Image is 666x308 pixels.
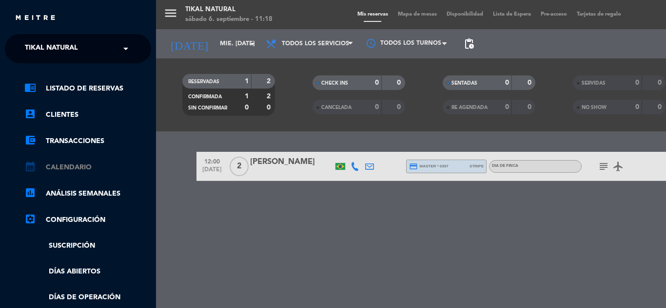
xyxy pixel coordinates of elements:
[24,134,36,146] i: account_balance_wallet
[24,214,151,226] a: Configuración
[15,15,56,22] img: MEITRE
[463,38,475,50] span: pending_actions
[24,135,151,147] a: account_balance_walletTransacciones
[24,188,151,199] a: assessmentANÁLISIS SEMANALES
[24,292,151,303] a: Días de Operación
[24,162,151,173] a: calendar_monthCalendario
[24,109,151,121] a: account_boxClientes
[24,266,151,277] a: Días abiertos
[24,82,36,93] i: chrome_reader_mode
[24,161,36,172] i: calendar_month
[25,38,78,59] span: Tikal Natural
[24,187,36,199] i: assessment
[24,108,36,120] i: account_box
[24,213,36,225] i: settings_applications
[24,83,151,94] a: chrome_reader_modeListado de Reservas
[24,240,151,252] a: Suscripción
